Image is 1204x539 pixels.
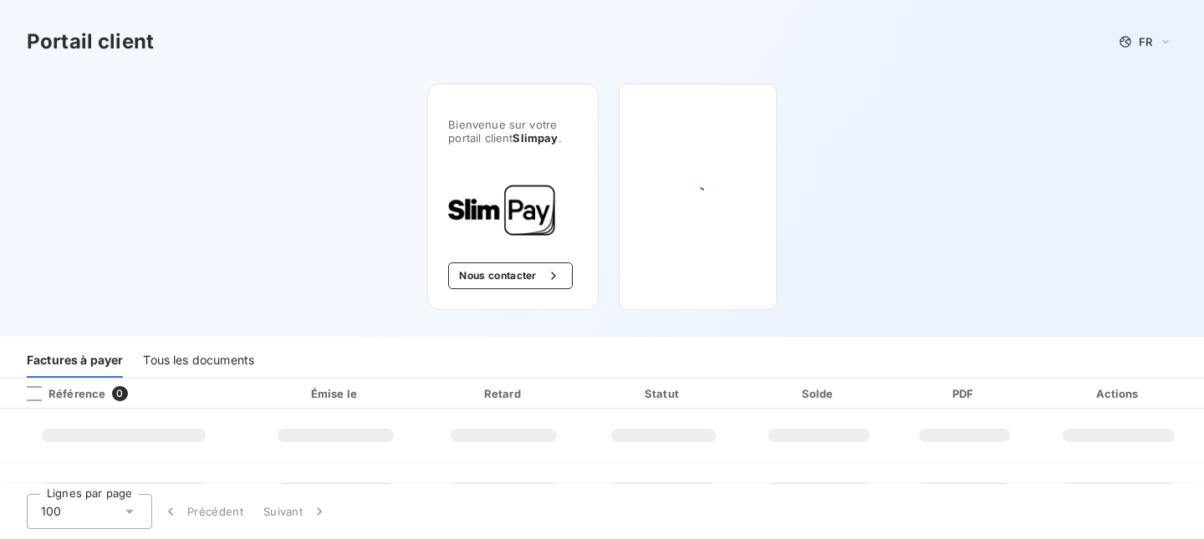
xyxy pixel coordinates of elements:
[251,385,420,402] div: Émise le
[27,27,154,57] h3: Portail client
[588,385,738,402] div: Statut
[1139,35,1152,48] span: FR
[426,385,581,402] div: Retard
[13,386,105,401] div: Référence
[448,185,555,236] img: Company logo
[41,503,61,520] span: 100
[513,131,558,145] span: Slimpay
[448,262,572,289] button: Nous contacter
[448,118,578,145] span: Bienvenue sur votre portail client .
[27,343,123,378] div: Factures à payer
[143,343,254,378] div: Tous les documents
[112,386,127,401] span: 0
[899,385,1030,402] div: PDF
[1037,385,1201,402] div: Actions
[253,494,338,529] button: Suivant
[152,494,253,529] button: Précédent
[746,385,893,402] div: Solde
